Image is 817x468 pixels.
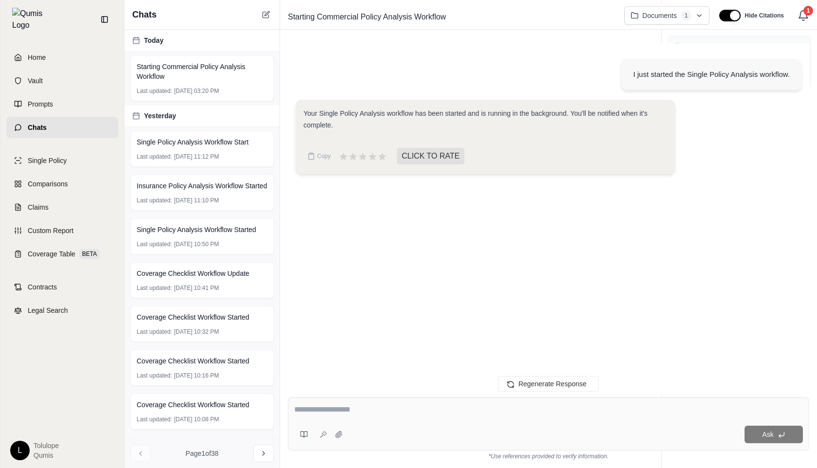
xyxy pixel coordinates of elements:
a: Vault [6,70,118,91]
span: Starting Commercial Policy Analysis Workflow [284,9,450,25]
span: Chats [132,8,157,21]
span: Last updated: [137,153,172,161]
a: Chats [6,117,118,138]
span: Last updated: [137,328,172,336]
span: [DATE] 11:12 PM [174,153,219,161]
span: [DATE] 10:41 PM [174,284,219,292]
span: Last updated: [137,372,172,379]
span: Last updated: [137,415,172,423]
a: Coverage TableBETA [6,243,118,265]
span: Last updated: [137,240,172,248]
a: Claims [6,197,118,218]
a: Legal Search [6,300,118,321]
div: L [10,441,30,460]
span: [DATE] 10:08 PM [174,415,219,423]
a: Home [6,47,118,68]
span: Last updated: [137,87,172,95]
span: Chats [28,123,47,132]
div: Edit Title [284,9,617,25]
span: Last updated: [137,284,172,292]
a: Prompts [6,93,118,115]
a: Single Policy [6,150,118,171]
button: Ask [745,426,803,443]
div: *Use references provided to verify information. [288,450,809,460]
span: Regenerate Response [518,380,586,388]
span: Copy [317,152,331,160]
span: BETA [79,249,100,259]
button: Collapse sidebar [97,12,112,27]
span: Last updated: [137,197,172,204]
span: Coverage Table [28,249,75,259]
button: Regenerate Response [498,376,599,392]
span: 1 [803,6,813,16]
span: Single Policy [28,156,67,165]
span: Single Policy Analysis Workflow Started [137,225,256,234]
span: Prompts [28,99,53,109]
span: Single Policy Analysis Workflow Start [137,137,249,147]
span: Today [144,36,163,45]
a: Comparisons [6,173,118,195]
button: Documents1 [624,6,710,25]
span: [DATE] 03:20 PM [174,87,219,95]
span: Contracts [28,282,57,292]
span: Tolulope [34,441,59,450]
img: Qumis Logo [12,8,49,31]
span: Your Single Policy Analysis workflow has been started and is running in the background. You'll be... [303,109,648,129]
span: [DATE] 10:50 PM [174,240,219,248]
span: Yesterday [144,111,176,121]
span: Page 1 of 38 [186,449,219,458]
span: Coverage Checklist Workflow Started [137,312,249,322]
span: Qumis [34,450,59,460]
span: Insurance Policy Analysis Workflow Started [137,181,267,191]
div: I just started the Single Policy Analysis workflow. [633,69,790,80]
button: Notifications [794,6,813,25]
span: Coverage Checklist Workflow Started [137,400,249,410]
button: Copy [303,146,335,166]
span: [DATE] 11:10 PM [174,197,219,204]
span: [DATE] 10:16 PM [174,372,219,379]
span: Coverage Checklist Workflow Update [137,269,249,278]
span: 1 [681,11,692,20]
span: Home [28,53,46,62]
a: Custom Report [6,220,118,241]
span: Vault [28,76,43,86]
span: Coverage Checklist Workflow Started [137,356,249,366]
span: Documents [642,11,677,20]
span: Claims [28,202,49,212]
span: Ask [762,431,773,438]
span: Legal Search [28,306,68,315]
span: Comparisons [28,179,68,189]
a: Contracts [6,276,118,298]
button: New Chat [260,9,272,20]
span: Custom Report [28,226,73,235]
span: Hide Citations [745,12,784,19]
span: CLICK TO RATE [397,148,464,164]
span: [DATE] 10:32 PM [174,328,219,336]
span: Starting Commercial Policy Analysis Workflow [137,62,267,81]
